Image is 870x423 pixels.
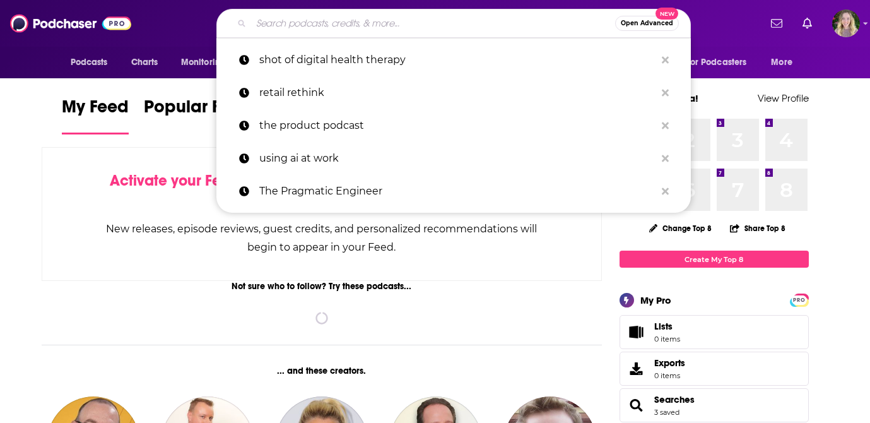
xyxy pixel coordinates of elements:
[216,175,691,208] a: The Pragmatic Engineer
[62,51,124,74] button: open menu
[758,92,809,104] a: View Profile
[216,44,691,76] a: shot of digital health therapy
[624,396,649,414] a: Searches
[620,352,809,386] a: Exports
[259,76,655,109] p: retail rethink
[792,295,807,305] span: PRO
[620,315,809,349] a: Lists
[686,54,747,71] span: For Podcasters
[620,251,809,268] a: Create My Top 8
[640,294,671,306] div: My Pro
[259,142,655,175] p: using ai at work
[259,175,655,208] p: The Pragmatic Engineer
[654,357,685,369] span: Exports
[42,281,603,292] div: Not sure who to follow? Try these podcasts...
[259,44,655,76] p: shot of digital health therapy
[216,9,691,38] div: Search podcasts, credits, & more...
[642,220,720,236] button: Change Top 8
[216,142,691,175] a: using ai at work
[654,371,685,380] span: 0 items
[832,9,860,37] button: Show profile menu
[10,11,131,35] img: Podchaser - Follow, Share and Rate Podcasts
[105,220,539,256] div: New releases, episode reviews, guest credits, and personalized recommendations will begin to appe...
[251,13,615,33] input: Search podcasts, credits, & more...
[792,295,807,304] a: PRO
[216,76,691,109] a: retail rethink
[655,8,678,20] span: New
[766,13,787,34] a: Show notifications dropdown
[42,366,603,376] div: ... and these creators.
[105,172,539,208] div: by following Podcasts, Creators, Lists, and other Users!
[181,54,226,71] span: Monitoring
[131,54,158,71] span: Charts
[615,16,679,31] button: Open AdvancedNew
[654,321,673,332] span: Lists
[62,96,129,125] span: My Feed
[123,51,166,74] a: Charts
[621,20,673,27] span: Open Advanced
[654,335,680,343] span: 0 items
[678,51,765,74] button: open menu
[762,51,808,74] button: open menu
[832,9,860,37] span: Logged in as lauren19365
[729,216,786,241] button: Share Top 8
[620,388,809,422] span: Searches
[797,13,817,34] a: Show notifications dropdown
[110,171,239,190] span: Activate your Feed
[216,109,691,142] a: the product podcast
[654,408,679,417] a: 3 saved
[172,51,242,74] button: open menu
[654,394,695,405] a: Searches
[71,54,108,71] span: Podcasts
[144,96,251,125] span: Popular Feed
[259,109,655,142] p: the product podcast
[771,54,792,71] span: More
[144,96,251,134] a: Popular Feed
[62,96,129,134] a: My Feed
[624,360,649,378] span: Exports
[654,321,680,332] span: Lists
[624,323,649,341] span: Lists
[832,9,860,37] img: User Profile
